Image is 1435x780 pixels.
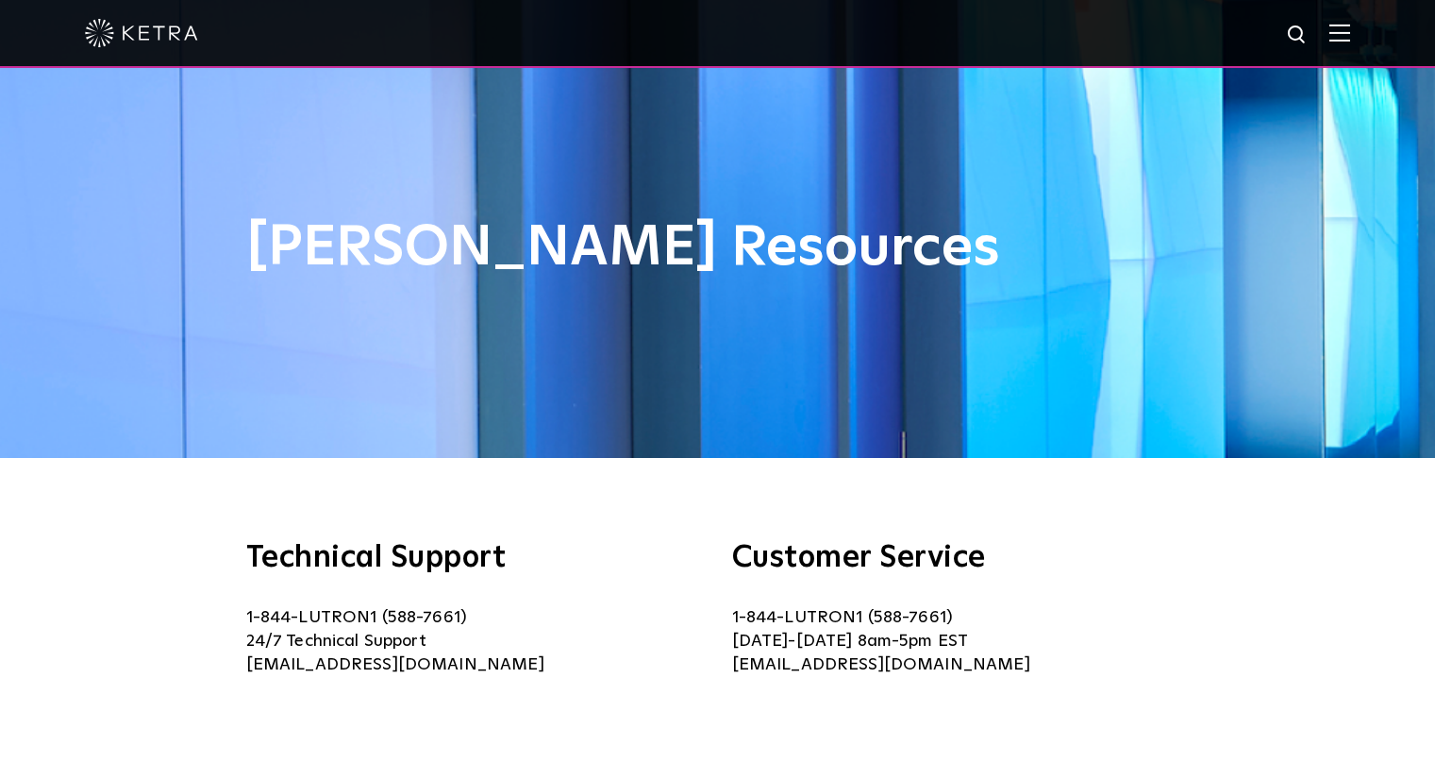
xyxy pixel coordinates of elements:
img: Hamburger%20Nav.svg [1329,24,1350,42]
a: [EMAIL_ADDRESS][DOMAIN_NAME] [246,656,544,673]
p: 1-844-LUTRON1 (588-7661) 24/7 Technical Support [246,606,704,677]
h1: [PERSON_NAME] Resources [246,217,1190,280]
h3: Technical Support [246,543,704,573]
p: 1-844-LUTRON1 (588-7661) [DATE]-[DATE] 8am-5pm EST [EMAIL_ADDRESS][DOMAIN_NAME] [732,606,1190,677]
h3: Customer Service [732,543,1190,573]
img: search icon [1286,24,1310,47]
img: ketra-logo-2019-white [85,19,198,47]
